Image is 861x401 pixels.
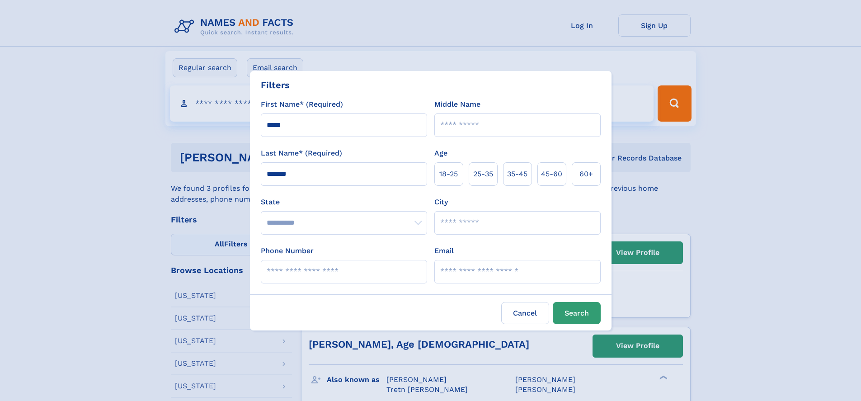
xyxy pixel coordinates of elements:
[439,169,458,179] span: 18‑25
[261,148,342,159] label: Last Name* (Required)
[579,169,593,179] span: 60+
[501,302,549,324] label: Cancel
[434,245,454,256] label: Email
[261,78,290,92] div: Filters
[541,169,562,179] span: 45‑60
[261,245,314,256] label: Phone Number
[507,169,527,179] span: 35‑45
[261,197,427,208] label: State
[434,197,448,208] label: City
[473,169,493,179] span: 25‑35
[553,302,601,324] button: Search
[261,99,343,110] label: First Name* (Required)
[434,148,447,159] label: Age
[434,99,480,110] label: Middle Name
